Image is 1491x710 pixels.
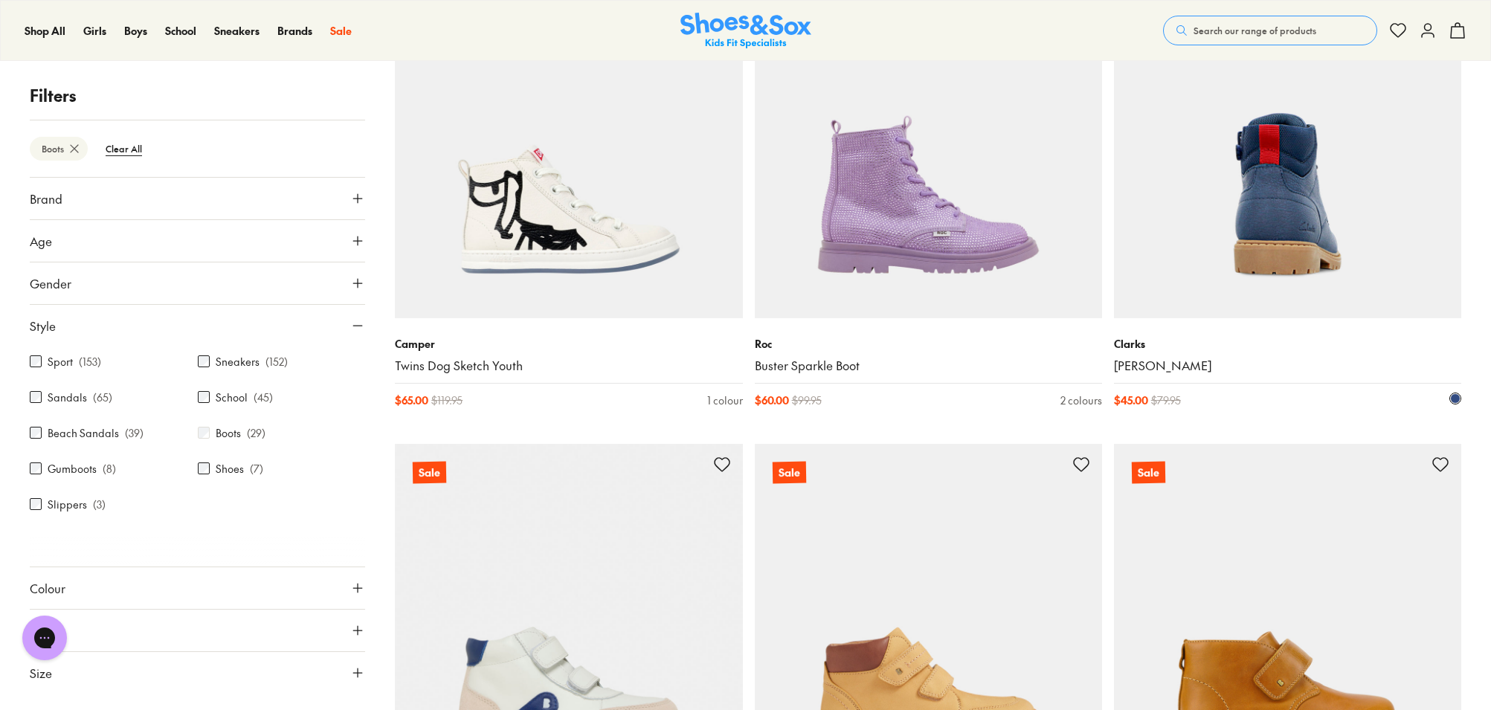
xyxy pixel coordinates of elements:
span: Search our range of products [1194,24,1316,37]
span: $ 60.00 [755,393,789,408]
span: $ 119.95 [431,393,463,408]
button: Colour [30,567,365,609]
p: ( 3 ) [93,497,106,512]
p: ( 39 ) [125,425,144,441]
p: ( 7 ) [250,461,263,477]
p: ( 65 ) [93,390,112,405]
span: Boys [124,23,147,38]
button: Search our range of products [1163,16,1377,45]
button: Price [30,610,365,651]
iframe: Gorgias live chat messenger [15,610,74,665]
a: Shoes & Sox [680,13,811,49]
span: Colour [30,579,65,597]
a: Twins Dog Sketch Youth [395,358,742,374]
a: Sale [330,23,352,39]
span: $ 79.95 [1151,393,1181,408]
btn: Boots [30,137,88,161]
label: School [216,390,248,405]
label: Sandals [48,390,87,405]
span: Style [30,317,56,335]
p: Sale [1132,461,1165,483]
p: Filters [30,83,365,108]
span: $ 65.00 [395,393,428,408]
label: Sneakers [216,354,260,369]
span: Brand [30,190,62,207]
span: Age [30,232,52,250]
a: Buster Sparkle Boot [755,358,1102,374]
a: School [165,23,196,39]
p: Clarks [1114,336,1461,352]
label: Slippers [48,497,87,512]
a: Boys [124,23,147,39]
span: $ 45.00 [1114,393,1148,408]
a: Sneakers [214,23,260,39]
span: School [165,23,196,38]
button: Size [30,652,365,694]
p: ( 152 ) [265,354,288,369]
a: Shop All [25,23,65,39]
a: Girls [83,23,106,39]
span: Sale [330,23,352,38]
span: Size [30,664,52,682]
p: Sale [413,461,446,483]
button: Style [30,305,365,346]
p: ( 8 ) [103,461,116,477]
p: ( 153 ) [79,354,101,369]
span: $ 99.95 [792,393,822,408]
span: Gender [30,274,71,292]
p: Sale [772,461,805,483]
div: 1 colour [707,393,743,408]
button: Gender [30,262,365,304]
btn: Clear All [94,135,154,162]
p: Roc [755,336,1102,352]
label: Beach Sandals [48,425,119,441]
p: ( 29 ) [247,425,265,441]
a: [PERSON_NAME] [1114,358,1461,374]
div: 2 colours [1060,393,1102,408]
span: Sneakers [214,23,260,38]
label: Shoes [216,461,244,477]
button: Brand [30,178,365,219]
p: ( 45 ) [254,390,273,405]
label: Gumboots [48,461,97,477]
p: Camper [395,336,742,352]
a: Brands [277,23,312,39]
span: Girls [83,23,106,38]
img: SNS_Logo_Responsive.svg [680,13,811,49]
span: Shop All [25,23,65,38]
button: Age [30,220,365,262]
label: Boots [216,425,241,441]
span: Brands [277,23,312,38]
label: Sport [48,354,73,369]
